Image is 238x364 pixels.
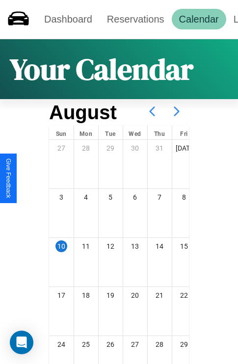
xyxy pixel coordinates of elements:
div: 27 [123,336,147,353]
div: 4 [74,189,98,206]
div: 12 [99,238,123,255]
div: Thu [148,126,172,139]
div: 30 [123,140,147,156]
div: 21 [148,287,172,304]
a: Dashboard [37,9,100,29]
div: [DATE] [172,140,196,156]
a: Calendar [172,9,226,29]
a: Reservations [100,9,172,29]
div: Fri [172,126,196,139]
h2: August [49,102,117,124]
div: Give Feedback [5,158,12,198]
div: 3 [49,189,74,206]
div: 5 [99,189,123,206]
div: 7 [148,189,172,206]
h1: Your Calendar [10,49,193,89]
div: 15 [172,238,196,255]
div: 18 [74,287,98,304]
div: Open Intercom Messenger [10,331,33,354]
div: 28 [148,336,172,353]
div: 28 [74,140,98,156]
div: 22 [172,287,196,304]
div: 24 [49,336,74,353]
div: 29 [172,336,196,353]
div: Tue [99,126,123,139]
div: 31 [148,140,172,156]
div: 14 [148,238,172,255]
div: 20 [123,287,147,304]
div: 17 [49,287,74,304]
div: 29 [99,140,123,156]
div: 25 [74,336,98,353]
div: 8 [172,189,196,206]
div: 27 [49,140,74,156]
div: 26 [99,336,123,353]
div: 11 [74,238,98,255]
div: Wed [123,126,147,139]
div: 19 [99,287,123,304]
div: 6 [123,189,147,206]
div: Mon [74,126,98,139]
div: 10 [55,240,67,252]
div: 13 [123,238,147,255]
div: Sun [49,126,74,139]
